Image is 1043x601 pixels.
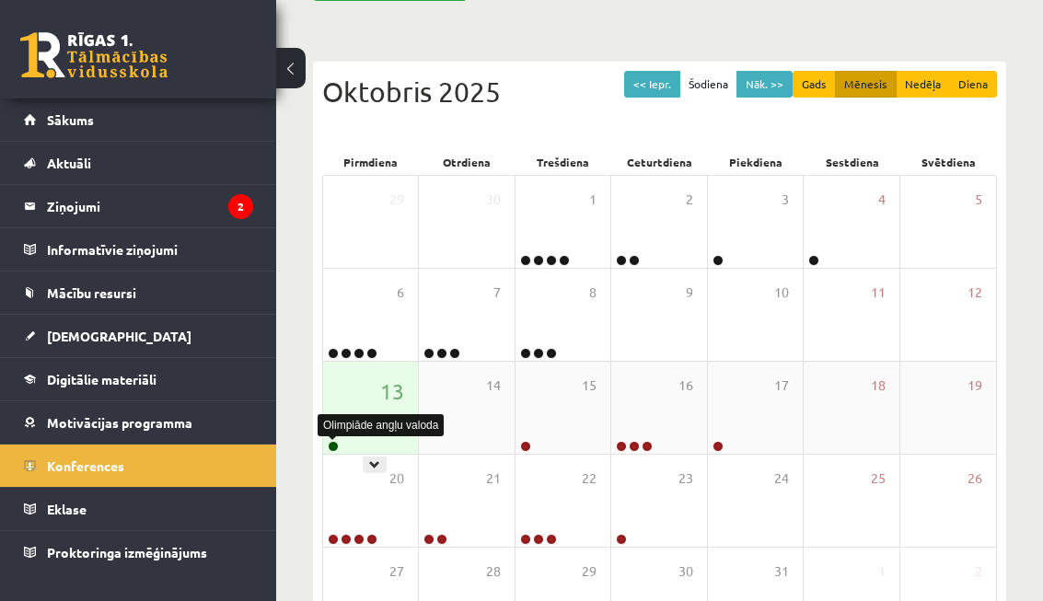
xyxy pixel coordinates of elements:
[835,71,897,98] button: Mēnesis
[871,468,886,489] span: 25
[322,71,997,112] div: Oktobris 2025
[389,561,404,582] span: 27
[24,272,253,314] a: Mācību resursi
[47,371,156,387] span: Digitālie materiāli
[47,457,124,474] span: Konferences
[624,71,680,98] button: << Iepr.
[878,190,886,210] span: 4
[582,468,597,489] span: 22
[774,561,789,582] span: 31
[515,149,611,175] div: Trešdiena
[774,283,789,303] span: 10
[47,155,91,171] span: Aktuāli
[782,190,789,210] span: 3
[389,190,404,210] span: 29
[679,71,737,98] button: Šodiena
[805,149,901,175] div: Sestdiena
[589,190,597,210] span: 1
[486,468,501,489] span: 21
[322,149,419,175] div: Pirmdiena
[878,561,886,582] span: 1
[24,531,253,573] a: Proktoringa izmēģinājums
[47,284,136,301] span: Mācību resursi
[24,358,253,400] a: Digitālie materiāli
[24,228,253,271] a: Informatīvie ziņojumi
[318,414,444,436] div: Olimpiāde angļu valoda
[47,111,94,128] span: Sākums
[486,376,501,396] span: 14
[686,283,693,303] span: 9
[589,283,597,303] span: 8
[968,468,982,489] span: 26
[686,190,693,210] span: 2
[871,376,886,396] span: 18
[486,561,501,582] span: 28
[493,283,501,303] span: 7
[24,315,253,357] a: [DEMOGRAPHIC_DATA]
[896,71,950,98] button: Nedēļa
[47,414,192,431] span: Motivācijas programma
[736,71,793,98] button: Nāk. >>
[774,376,789,396] span: 17
[975,561,982,582] span: 2
[678,468,693,489] span: 23
[20,32,168,78] a: Rīgas 1. Tālmācības vidusskola
[24,488,253,530] a: Eklase
[24,401,253,444] a: Motivācijas programma
[47,185,253,227] legend: Ziņojumi
[678,376,693,396] span: 16
[871,283,886,303] span: 11
[949,71,997,98] button: Diena
[24,142,253,184] a: Aktuāli
[582,561,597,582] span: 29
[24,98,253,141] a: Sākums
[774,468,789,489] span: 24
[900,149,997,175] div: Svētdiena
[793,71,836,98] button: Gads
[389,468,404,489] span: 20
[24,445,253,487] a: Konferences
[678,561,693,582] span: 30
[380,376,404,407] span: 13
[47,544,207,561] span: Proktoringa izmēģinājums
[419,149,516,175] div: Otrdiena
[47,501,87,517] span: Eklase
[975,190,982,210] span: 5
[611,149,708,175] div: Ceturtdiena
[47,228,253,271] legend: Informatīvie ziņojumi
[228,194,253,219] i: 2
[397,283,404,303] span: 6
[968,376,982,396] span: 19
[486,190,501,210] span: 30
[24,185,253,227] a: Ziņojumi2
[968,283,982,303] span: 12
[47,328,191,344] span: [DEMOGRAPHIC_DATA]
[708,149,805,175] div: Piekdiena
[582,376,597,396] span: 15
